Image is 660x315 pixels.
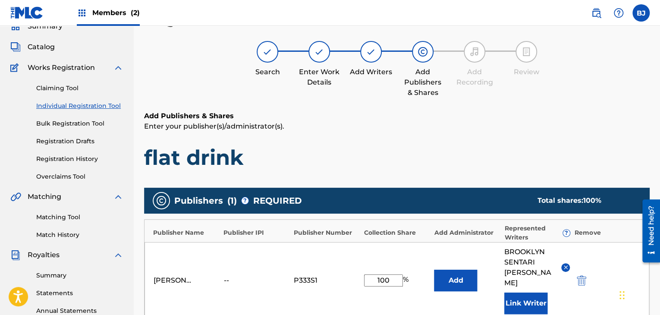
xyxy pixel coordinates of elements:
[113,63,123,73] img: expand
[227,194,237,207] span: ( 1 )
[588,4,605,22] a: Public Search
[583,196,601,205] span: 100 %
[434,228,500,237] div: Add Administrator
[92,8,140,18] span: Members
[349,67,393,77] div: Add Writers
[577,275,586,286] img: 12a2ab48e56ec057fbd8.svg
[613,8,624,18] img: help
[505,67,548,77] div: Review
[537,195,632,206] div: Total shares:
[10,21,63,31] a: SummarySummary
[36,172,123,181] a: Overclaims Tool
[591,8,601,18] img: search
[504,224,570,242] div: Represented Writers
[174,194,223,207] span: Publishers
[36,84,123,93] a: Claiming Tool
[418,47,428,57] img: step indicator icon for Add Publishers & Shares
[617,274,660,315] iframe: Chat Widget
[10,42,55,52] a: CatalogCatalog
[563,230,570,236] span: ?
[36,137,123,146] a: Registration Drafts
[10,42,21,52] img: Catalog
[504,247,555,288] span: BROOKLYN SENTARI [PERSON_NAME]
[36,101,123,110] a: Individual Registration Tool
[10,250,21,260] img: Royalties
[131,9,140,17] span: (2)
[636,196,660,266] iframe: Resource Center
[610,4,627,22] div: Help
[28,250,60,260] span: Royalties
[403,274,411,287] span: %
[36,230,123,239] a: Match History
[314,47,324,57] img: step indicator icon for Enter Work Details
[619,282,625,308] div: Drag
[36,154,123,164] a: Registration History
[223,228,289,237] div: Publisher IPI
[156,195,167,206] img: publishers
[575,228,641,237] div: Remove
[434,270,477,291] button: Add
[113,192,123,202] img: expand
[401,67,444,98] div: Add Publishers & Shares
[144,121,650,132] p: Enter your publisher(s)/administrator(s).
[10,192,21,202] img: Matching
[294,228,360,237] div: Publisher Number
[364,228,430,237] div: Collection Share
[28,42,55,52] span: Catalog
[36,119,123,128] a: Bulk Registration Tool
[453,67,496,88] div: Add Recording
[113,250,123,260] img: expand
[469,47,480,57] img: step indicator icon for Add Recording
[36,213,123,222] a: Matching Tool
[36,289,123,298] a: Statements
[242,197,248,204] span: ?
[504,293,547,314] button: Link Writer
[366,47,376,57] img: step indicator icon for Add Writers
[563,264,569,271] img: remove-from-list-button
[632,4,650,22] div: User Menu
[521,47,531,57] img: step indicator icon for Review
[253,194,302,207] span: REQUIRED
[246,67,289,77] div: Search
[10,6,44,19] img: MLC Logo
[153,228,219,237] div: Publisher Name
[262,47,273,57] img: step indicator icon for Search
[298,67,341,88] div: Enter Work Details
[28,63,95,73] span: Works Registration
[10,21,21,31] img: Summary
[28,192,61,202] span: Matching
[10,63,22,73] img: Works Registration
[28,21,63,31] span: Summary
[144,145,650,170] h1: flat drink
[36,271,123,280] a: Summary
[144,111,650,121] h6: Add Publishers & Shares
[77,8,87,18] img: Top Rightsholders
